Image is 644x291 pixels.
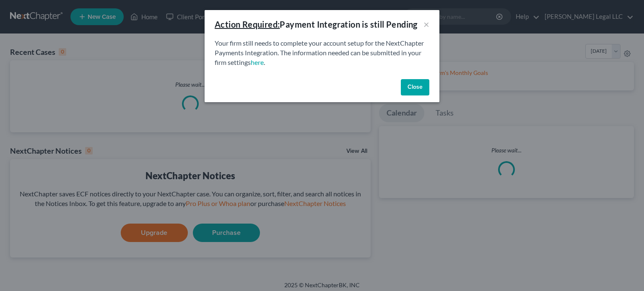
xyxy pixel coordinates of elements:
[215,18,418,30] div: Payment Integration is still Pending
[423,19,429,29] button: ×
[215,39,429,67] p: Your firm still needs to complete your account setup for the NextChapter Payments Integration. Th...
[215,19,280,29] u: Action Required:
[401,79,429,96] button: Close
[251,58,264,66] a: here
